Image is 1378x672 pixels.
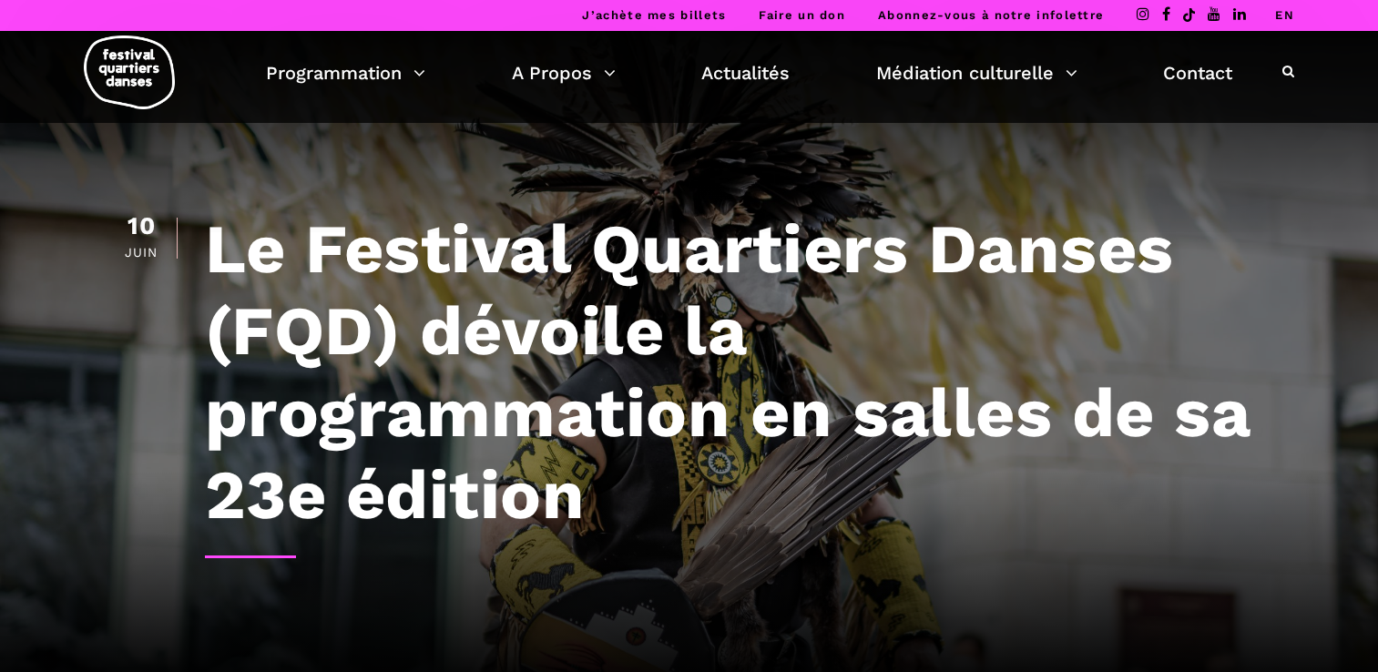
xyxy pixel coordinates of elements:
[266,57,425,88] a: Programmation
[512,57,616,88] a: A Propos
[701,57,790,88] a: Actualités
[125,246,158,259] div: Juin
[125,214,158,239] div: 10
[1275,8,1294,22] a: EN
[205,208,1254,535] h1: Le Festival Quartiers Danses (FQD) dévoile la programmation en salles de sa 23e édition
[876,57,1077,88] a: Médiation culturelle
[84,36,175,109] img: logo-fqd-med
[878,8,1104,22] a: Abonnez-vous à notre infolettre
[582,8,726,22] a: J’achète mes billets
[1163,57,1232,88] a: Contact
[759,8,845,22] a: Faire un don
